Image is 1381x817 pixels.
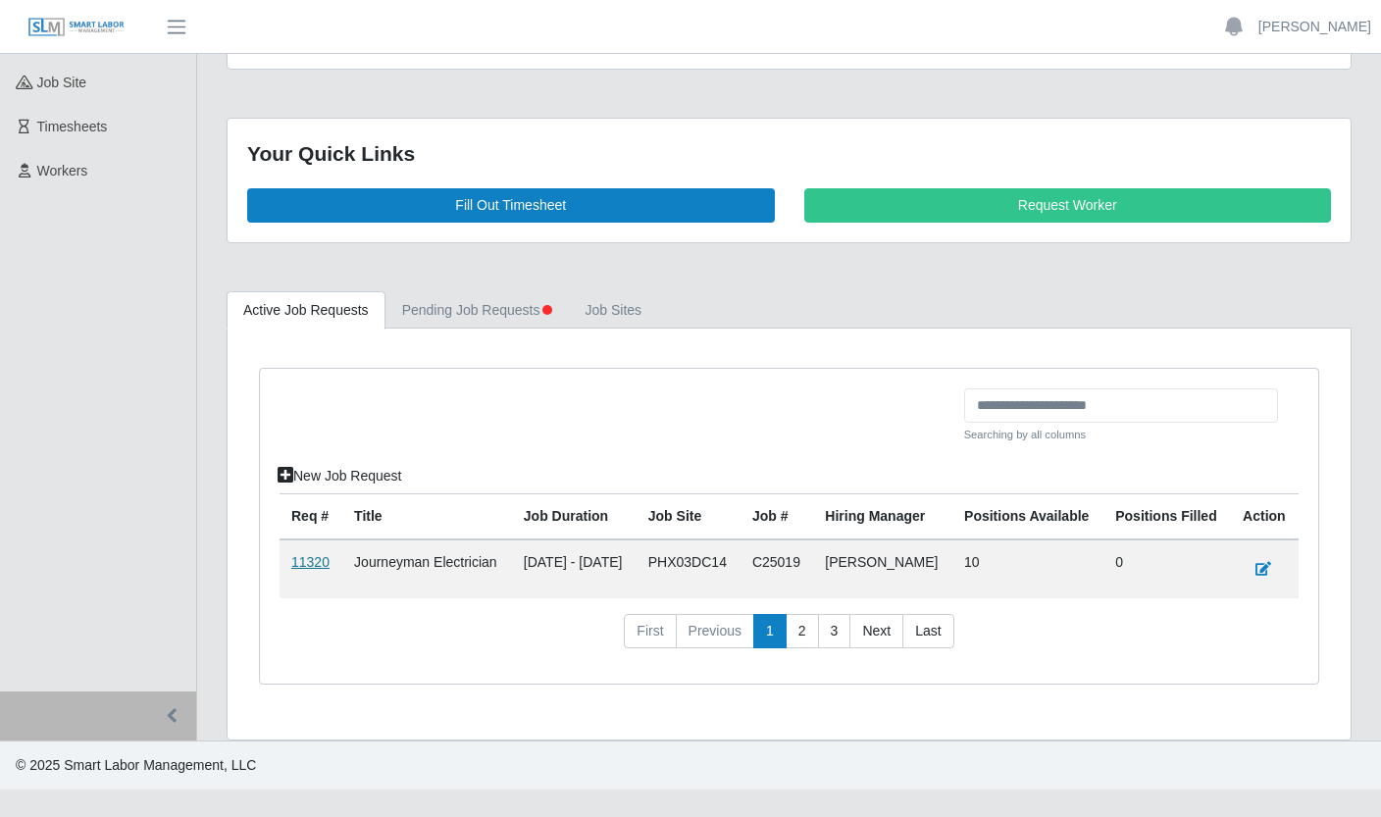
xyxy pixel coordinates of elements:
span: job site [37,75,87,90]
td: [DATE] - [DATE] [512,539,637,598]
a: 11320 [291,554,330,570]
td: Journeyman Electrician [342,539,512,598]
th: job site [637,493,741,539]
th: Title [342,493,512,539]
span: Timesheets [37,119,108,134]
td: C25019 [741,539,813,598]
td: 10 [952,539,1103,598]
nav: pagination [280,614,1299,665]
span: © 2025 Smart Labor Management, LLC [16,757,256,773]
a: 1 [753,614,787,649]
a: Request Worker [804,188,1332,223]
div: Your Quick Links [247,138,1331,170]
a: 3 [818,614,851,649]
th: Job Duration [512,493,637,539]
a: [PERSON_NAME] [1258,17,1371,37]
td: PHX03DC14 [637,539,741,598]
th: Action [1231,493,1299,539]
td: 0 [1103,539,1231,598]
a: job sites [569,291,659,330]
a: 2 [786,614,819,649]
small: Searching by all columns [964,427,1278,443]
img: SLM Logo [27,17,126,38]
th: Positions Available [952,493,1103,539]
a: Next [849,614,903,649]
th: Hiring Manager [813,493,952,539]
td: [PERSON_NAME] [813,539,952,598]
th: Job # [741,493,813,539]
a: Last [902,614,953,649]
a: Pending Job Requests [385,291,569,330]
th: Positions Filled [1103,493,1231,539]
a: Fill Out Timesheet [247,188,775,223]
a: Active Job Requests [227,291,385,330]
th: Req # [280,493,342,539]
span: Workers [37,163,88,179]
a: New Job Request [265,459,415,493]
